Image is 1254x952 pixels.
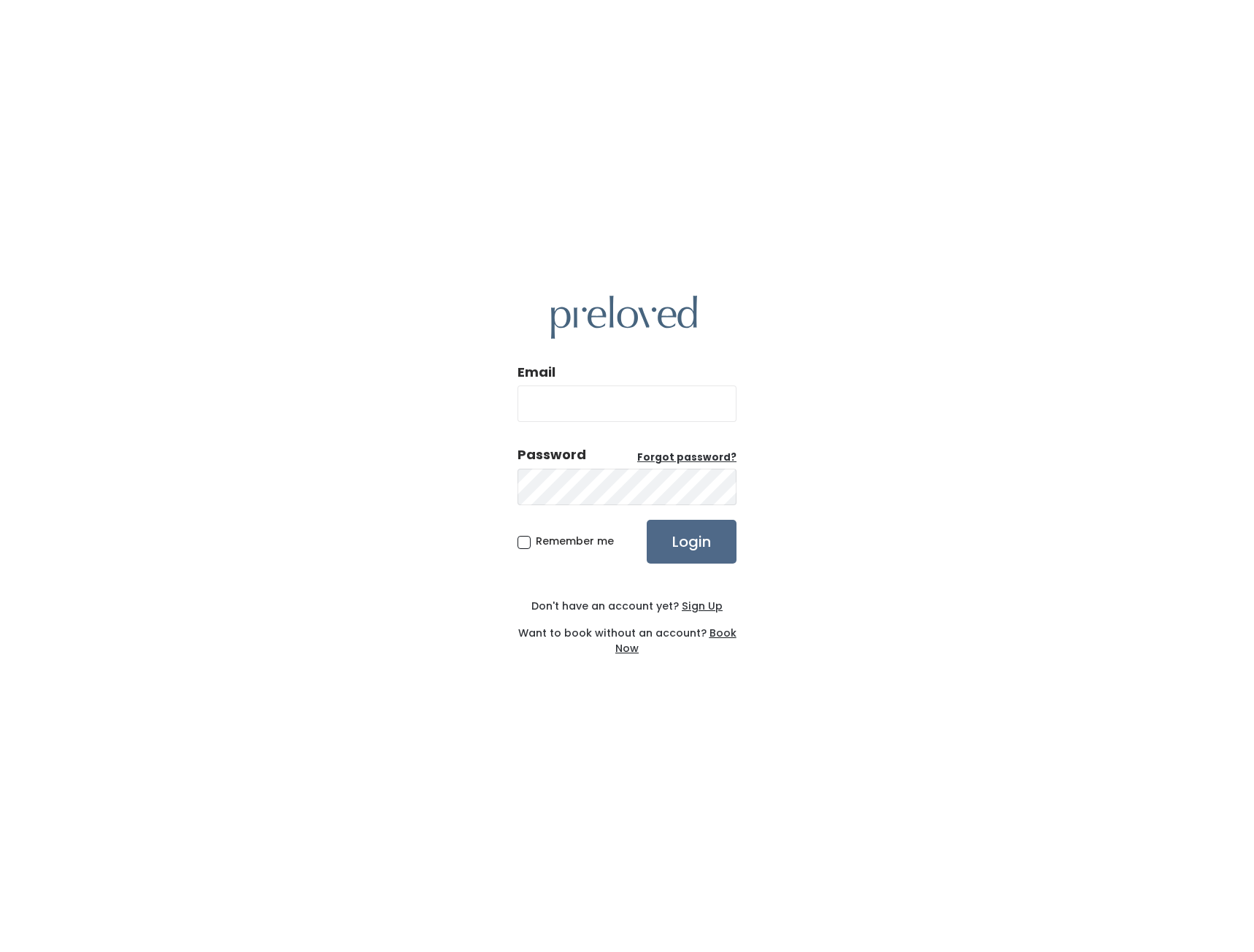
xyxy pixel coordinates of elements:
span: Remember me [536,534,614,548]
div: Password [518,445,586,464]
div: Want to book without an account? [518,614,736,656]
img: preloved logo [551,296,697,339]
input: Login [647,520,736,564]
div: Don't have an account yet? [518,599,736,614]
a: Forgot password? [637,450,736,465]
a: Sign Up [679,599,723,613]
label: Email [518,363,555,382]
a: Book Now [615,626,736,656]
u: Sign Up [682,599,723,613]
